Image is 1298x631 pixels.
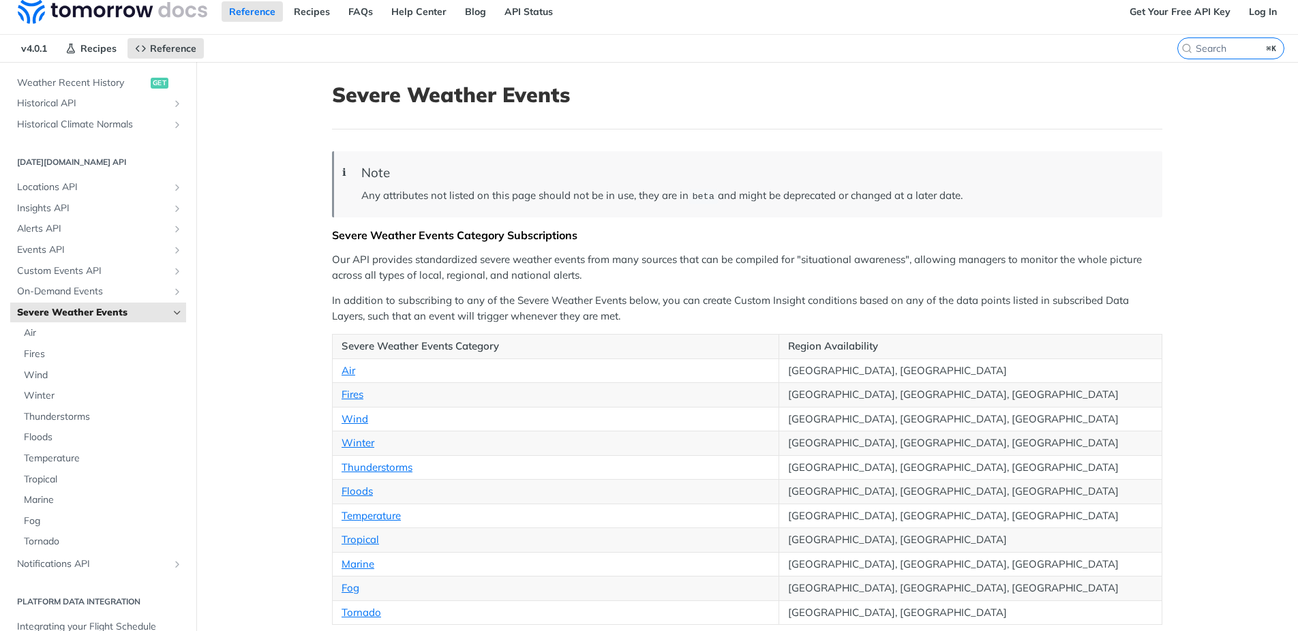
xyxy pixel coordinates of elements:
[172,559,183,570] button: Show subpages for Notifications API
[779,335,1162,359] th: Region Availability
[17,365,186,386] a: Wind
[24,369,183,382] span: Wind
[10,219,186,239] a: Alerts APIShow subpages for Alerts API
[779,383,1162,407] td: [GEOGRAPHIC_DATA], [GEOGRAPHIC_DATA], [GEOGRAPHIC_DATA]
[24,348,183,361] span: Fires
[172,98,183,109] button: Show subpages for Historical API
[10,554,186,574] a: Notifications APIShow subpages for Notifications API
[24,452,183,465] span: Temperature
[150,42,196,55] span: Reference
[17,97,168,110] span: Historical API
[24,326,183,340] span: Air
[17,323,186,343] a: Air
[17,557,168,571] span: Notifications API
[17,470,186,490] a: Tropical
[151,78,168,89] span: get
[342,436,374,449] a: Winter
[692,191,714,202] span: beta
[342,533,379,546] a: Tropical
[286,1,337,22] a: Recipes
[17,264,168,278] span: Custom Events API
[24,535,183,549] span: Tornado
[342,461,412,474] a: Thunderstorms
[172,307,183,318] button: Hide subpages for Severe Weather Events
[17,511,186,532] a: Fog
[779,431,1162,456] td: [GEOGRAPHIC_DATA], [GEOGRAPHIC_DATA], [GEOGRAPHIC_DATA]
[779,600,1162,625] td: [GEOGRAPHIC_DATA], [GEOGRAPHIC_DATA]
[10,93,186,114] a: Historical APIShow subpages for Historical API
[172,286,183,297] button: Show subpages for On-Demand Events
[17,407,186,427] a: Thunderstorms
[10,177,186,198] a: Locations APIShow subpages for Locations API
[17,344,186,365] a: Fires
[332,82,1162,107] h1: Severe Weather Events
[172,182,183,193] button: Show subpages for Locations API
[127,38,204,59] a: Reference
[10,303,186,323] a: Severe Weather EventsHide subpages for Severe Weather Events
[17,386,186,406] a: Winter
[24,431,183,444] span: Floods
[779,358,1162,383] td: [GEOGRAPHIC_DATA], [GEOGRAPHIC_DATA]
[361,165,1149,181] div: Note
[332,293,1162,324] p: In addition to subscribing to any of the Severe Weather Events below, you can create Custom Insig...
[332,252,1162,283] p: Our API provides standardized severe weather events from many sources that can be compiled for "s...
[24,514,183,528] span: Fog
[10,156,186,168] h2: [DATE][DOMAIN_NAME] API
[17,490,186,510] a: Marine
[17,202,168,215] span: Insights API
[17,243,168,257] span: Events API
[342,388,363,401] a: Fires
[17,427,186,448] a: Floods
[10,114,186,135] a: Historical Climate NormalsShow subpages for Historical Climate Normals
[779,455,1162,480] td: [GEOGRAPHIC_DATA], [GEOGRAPHIC_DATA], [GEOGRAPHIC_DATA]
[1263,42,1280,55] kbd: ⌘K
[17,448,186,469] a: Temperature
[17,306,168,320] span: Severe Weather Events
[172,119,183,130] button: Show subpages for Historical Climate Normals
[24,410,183,424] span: Thunderstorms
[14,38,55,59] span: v4.0.1
[10,73,186,93] a: Weather Recent Historyget
[222,1,283,22] a: Reference
[342,364,355,377] a: Air
[457,1,494,22] a: Blog
[172,245,183,256] button: Show subpages for Events API
[172,203,183,214] button: Show subpages for Insights API
[342,165,346,181] span: ℹ
[1181,43,1192,54] svg: Search
[332,228,1162,242] div: Severe Weather Events Category Subscriptions
[17,532,186,552] a: Tornado
[779,480,1162,504] td: [GEOGRAPHIC_DATA], [GEOGRAPHIC_DATA], [GEOGRAPHIC_DATA]
[24,389,183,403] span: Winter
[172,266,183,277] button: Show subpages for Custom Events API
[361,188,1149,204] p: Any attributes not listed on this page should not be in use, they are in and might be deprecated ...
[58,38,124,59] a: Recipes
[497,1,560,22] a: API Status
[342,581,359,594] a: Fog
[1122,1,1238,22] a: Get Your Free API Key
[779,504,1162,528] td: [GEOGRAPHIC_DATA], [GEOGRAPHIC_DATA], [GEOGRAPHIC_DATA]
[17,222,168,236] span: Alerts API
[342,484,373,497] a: Floods
[17,181,168,194] span: Locations API
[17,285,168,298] span: On-Demand Events
[172,224,183,234] button: Show subpages for Alerts API
[341,1,380,22] a: FAQs
[779,528,1162,553] td: [GEOGRAPHIC_DATA], [GEOGRAPHIC_DATA]
[24,493,183,507] span: Marine
[10,261,186,281] a: Custom Events APIShow subpages for Custom Events API
[779,407,1162,431] td: [GEOGRAPHIC_DATA], [GEOGRAPHIC_DATA], [GEOGRAPHIC_DATA]
[10,198,186,219] a: Insights APIShow subpages for Insights API
[342,412,368,425] a: Wind
[24,473,183,487] span: Tropical
[342,509,401,522] a: Temperature
[779,576,1162,601] td: [GEOGRAPHIC_DATA], [GEOGRAPHIC_DATA], [GEOGRAPHIC_DATA]
[1241,1,1284,22] a: Log In
[342,606,381,619] a: Tornado
[17,76,147,90] span: Weather Recent History
[80,42,117,55] span: Recipes
[342,557,374,570] a: Marine
[10,240,186,260] a: Events APIShow subpages for Events API
[333,335,779,359] th: Severe Weather Events Category
[17,118,168,132] span: Historical Climate Normals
